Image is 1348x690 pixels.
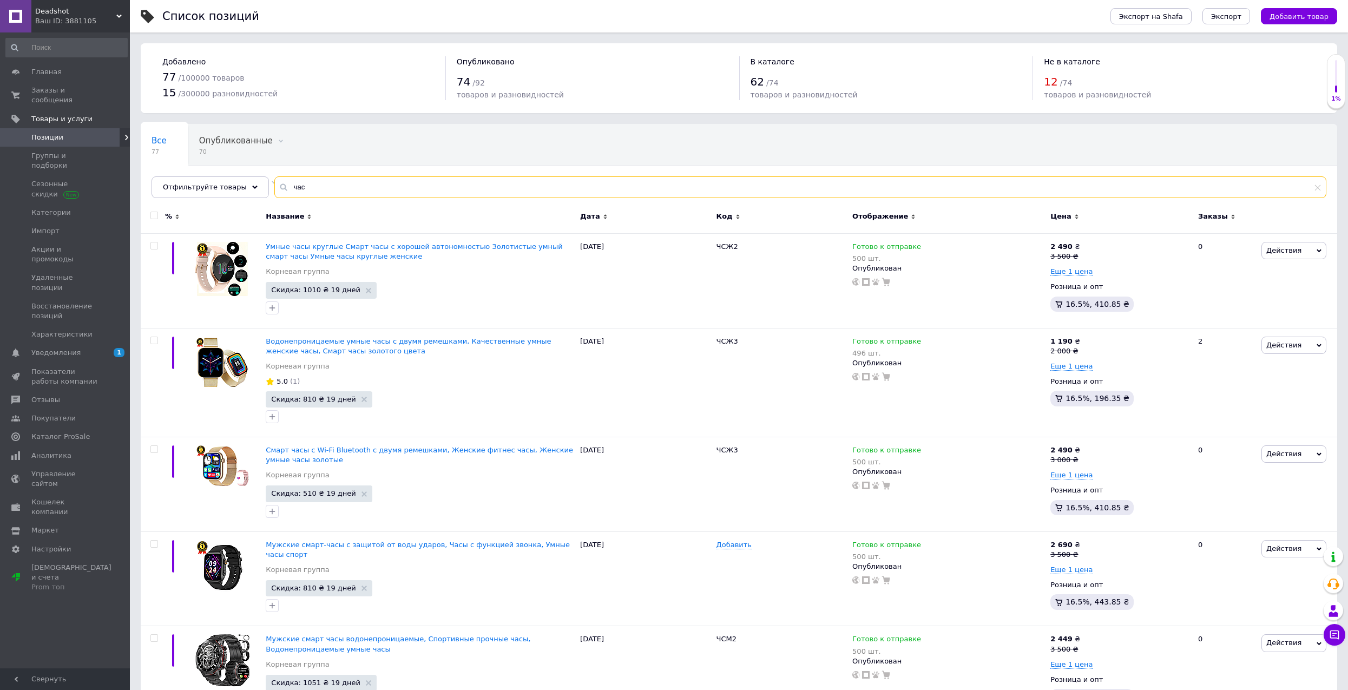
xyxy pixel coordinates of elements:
[852,553,921,561] div: 500 шт.
[1050,362,1093,371] span: Еще 1 цена
[1050,566,1093,574] span: Еще 1 цена
[266,242,562,260] a: Умные часы круглые Смарт часы с хорошей автономностью Золотистые умный смарт часы Умные часы круг...
[457,90,564,99] span: товаров и разновидностей
[195,634,249,687] img: Мужские смарт часы водонепроницаемые, Спортивные прочные часы, Водонепроницаемые умные часы
[179,89,278,98] span: / 300000 разновидностей
[31,133,63,142] span: Позиции
[766,78,779,87] span: / 74
[852,212,908,221] span: Отображение
[1050,242,1073,251] b: 2 490
[31,413,76,423] span: Покупатели
[1066,503,1129,512] span: 16.5%, 410.85 ₴
[1066,597,1129,606] span: 16.5%, 443.85 ₴
[31,67,62,77] span: Главная
[716,337,738,345] span: ЧСЖ3
[163,183,247,191] span: Отфильтруйте товары
[31,273,100,292] span: Удаленные позиции
[31,451,71,461] span: Аналитика
[1050,252,1080,261] div: 3 500 ₴
[266,470,329,480] a: Корневая группа
[290,377,300,385] span: (1)
[1050,645,1080,654] div: 3 500 ₴
[1192,233,1259,328] div: 0
[852,254,921,262] div: 500 шт.
[179,74,245,82] span: / 100000 товаров
[266,635,530,653] span: Мужские смарт часы водонепроницаемые, Спортивные прочные часы, Водонепроницаемые умные часы
[1266,341,1301,349] span: Действия
[31,582,111,592] div: Prom топ
[716,242,738,251] span: ЧСЖ2
[1110,8,1192,24] button: Экспорт на Shafa
[1050,660,1093,669] span: Еще 1 цена
[277,377,288,385] span: 5.0
[1050,337,1080,346] div: ₴
[31,330,93,339] span: Характеристики
[1050,580,1189,590] div: Розница и опт
[852,349,921,357] div: 496 шт.
[266,337,551,355] a: Водонепроницаемые умные часы с двумя ремешками, Качественные умные женские часы, Смарт часы золот...
[31,367,100,386] span: Показатели работы компании
[852,562,1045,571] div: Опубликован
[1050,540,1080,550] div: ₴
[31,348,81,358] span: Уведомления
[271,679,360,686] span: Скидка: 1051 ₴ 19 дней
[1044,75,1057,88] span: 12
[1198,212,1228,221] span: Заказы
[195,540,249,594] img: Мужские смарт-часы с защитой от воды ударов, Часы с функцией звонка, Умные часы спорт
[1044,57,1100,66] span: Не в каталоге
[852,264,1045,273] div: Опубликован
[152,177,266,187] span: Опубликованные, Со ски...
[1202,8,1250,24] button: Экспорт
[577,531,714,626] div: [DATE]
[31,208,71,218] span: Категории
[274,176,1326,198] input: Поиск по названию позиции, артикулу и поисковым запросам
[852,467,1045,477] div: Опубликован
[31,114,93,124] span: Товары и услуги
[199,136,273,146] span: Опубликованные
[716,212,733,221] span: Код
[266,446,573,464] a: Смарт часы с Wi-Fi Bluetooth с двумя ремешками, Женские фитнес часы, Женские умные часы золотые
[1050,346,1080,356] div: 2 000 ₴
[31,179,100,199] span: Сезонные скидки
[1270,12,1329,21] span: Добавить товар
[852,358,1045,368] div: Опубликован
[1050,635,1073,643] b: 2 449
[1066,394,1129,403] span: 16.5%, 196.35 ₴
[31,497,100,517] span: Кошелек компании
[457,57,515,66] span: Опубликовано
[162,70,176,83] span: 77
[577,233,714,328] div: [DATE]
[31,432,90,442] span: Каталог ProSale
[1050,455,1080,465] div: 3 000 ₴
[852,656,1045,666] div: Опубликован
[1261,8,1337,24] button: Добавить товар
[1266,246,1301,254] span: Действия
[852,337,921,349] span: Готово к отправке
[1050,212,1071,221] span: Цена
[716,446,738,454] span: ЧСЖ3
[1050,242,1080,252] div: ₴
[1192,531,1259,626] div: 0
[577,437,714,531] div: [DATE]
[577,328,714,437] div: [DATE]
[271,396,356,403] span: Скидка: 810 ₴ 19 дней
[266,267,329,277] a: Корневая группа
[31,151,100,170] span: Группы и подборки
[716,541,752,549] span: Добавить
[1266,639,1301,647] span: Действия
[1050,446,1073,454] b: 2 490
[472,78,485,87] span: / 92
[31,525,59,535] span: Маркет
[165,212,172,221] span: %
[5,38,128,57] input: Поиск
[1050,337,1073,345] b: 1 190
[152,136,167,146] span: Все
[1050,445,1080,455] div: ₴
[1050,675,1189,685] div: Розница и опт
[716,635,737,643] span: ЧСМ2
[1050,282,1189,292] div: Розница и опт
[271,584,356,592] span: Скидка: 810 ₴ 19 дней
[195,445,249,487] img: Смарт часы с Wi-Fi Bluetooth с двумя ремешками, Женские фитнес часы, Женские умные часы золотые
